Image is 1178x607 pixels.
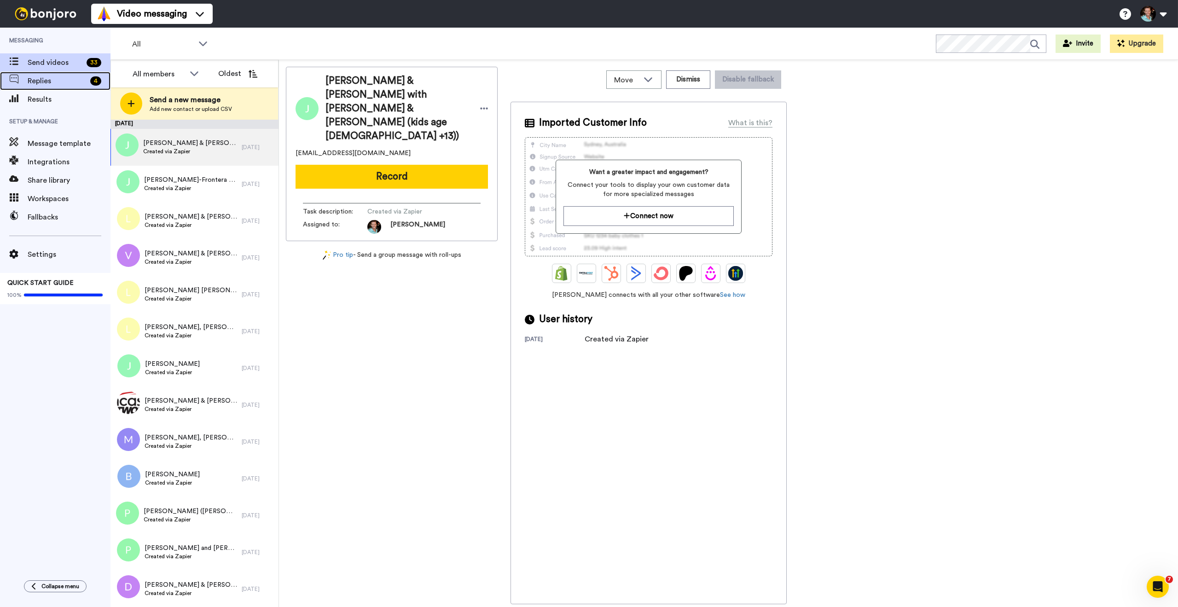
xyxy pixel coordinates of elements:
span: Created via Zapier [145,553,237,560]
span: Assigned to: [303,220,367,234]
img: l.png [117,207,140,230]
span: Results [28,94,110,105]
span: Send a new message [150,94,232,105]
span: Created via Zapier [143,148,237,155]
span: Fallbacks [28,212,110,223]
button: Record [296,165,488,189]
img: GoHighLevel [728,266,743,281]
span: Workspaces [28,193,110,204]
span: [PERSON_NAME] ([PERSON_NAME]) [PERSON_NAME], [PERSON_NAME] [144,507,237,516]
img: v.png [117,244,140,267]
img: Drip [703,266,718,281]
img: p.png [117,538,140,561]
span: All [132,39,194,50]
span: Send videos [28,57,83,68]
span: 7 [1166,576,1173,583]
span: [PERSON_NAME] and [PERSON_NAME] [145,543,237,553]
span: [PERSON_NAME], [PERSON_NAME] [145,323,237,332]
span: [PERSON_NAME] connects with all your other software [525,290,772,300]
span: [EMAIL_ADDRESS][DOMAIN_NAME] [296,149,411,158]
button: Connect now [563,206,733,226]
img: b.png [117,465,140,488]
div: [DATE] [242,438,274,445]
button: Invite [1056,35,1101,53]
img: Ontraport [579,266,594,281]
img: l.png [117,281,140,304]
div: [DATE] [242,585,274,593]
div: [DATE] [242,512,274,519]
span: [PERSON_NAME] & [PERSON_NAME] with [PERSON_NAME] & [PERSON_NAME] (kids age [DEMOGRAPHIC_DATA] +13)) [325,74,471,143]
span: Created via Zapier [367,207,455,216]
div: [DATE] [242,144,274,151]
div: [DATE] [110,120,279,129]
div: [DATE] [525,335,585,345]
span: [PERSON_NAME] & [PERSON_NAME] [145,396,237,405]
span: [PERSON_NAME] & [PERSON_NAME] with [PERSON_NAME] & [PERSON_NAME] (kids age [DEMOGRAPHIC_DATA] +13)) [143,139,237,148]
span: Video messaging [117,7,187,20]
button: Collapse menu [24,580,87,592]
span: Created via Zapier [145,369,200,376]
span: Task description : [303,207,367,216]
img: bj-logo-header-white.svg [11,7,80,20]
div: What is this? [728,117,772,128]
iframe: Intercom live chat [1147,576,1169,598]
div: 33 [87,58,101,67]
div: [DATE] [242,475,274,482]
span: [PERSON_NAME] & [PERSON_NAME] [145,580,237,590]
span: [PERSON_NAME] [145,470,200,479]
div: - Send a group message with roll-ups [286,250,498,260]
span: [PERSON_NAME] [145,359,200,369]
div: [DATE] [242,217,274,225]
img: j.png [116,170,139,193]
img: j.png [116,133,139,156]
a: See how [720,292,745,298]
div: [DATE] [242,328,274,335]
span: [PERSON_NAME], [PERSON_NAME] [145,433,237,442]
img: d.png [117,575,140,598]
span: Message template [28,138,110,149]
span: [PERSON_NAME]-Frontera and [PERSON_NAME] [144,175,237,185]
span: Created via Zapier [145,258,237,266]
span: 100% [7,291,22,299]
button: Upgrade [1110,35,1163,53]
span: [PERSON_NAME] [PERSON_NAME] [145,286,237,295]
a: Pro tip [323,250,353,260]
span: Created via Zapier [144,516,237,523]
span: Created via Zapier [145,442,237,450]
div: [DATE] [242,401,274,409]
span: [PERSON_NAME] [390,220,445,234]
span: Created via Zapier [145,405,237,413]
span: Created via Zapier [144,185,237,192]
div: [DATE] [242,549,274,556]
span: Share library [28,175,110,186]
img: 4053199d-47a1-4672-9143-02c436ae7db4-1726044582.jpg [367,220,381,234]
span: Created via Zapier [145,479,200,486]
span: Created via Zapier [145,332,237,339]
div: [DATE] [242,254,274,261]
span: Connect your tools to display your own customer data for more specialized messages [563,180,733,199]
span: Created via Zapier [145,221,237,229]
span: Add new contact or upload CSV [150,105,232,113]
span: Imported Customer Info [539,116,647,130]
div: [DATE] [242,291,274,298]
span: [PERSON_NAME] & [PERSON_NAME] [145,212,237,221]
img: Image of Josh & Lydia Wahlert with Lois & Malcolm Wahlert (kids age 12 +13)) [296,97,319,120]
div: 4 [90,76,101,86]
div: All members [133,69,185,80]
span: Collapse menu [41,583,79,590]
span: Want a greater impact and engagement? [563,168,733,177]
div: Created via Zapier [585,334,649,345]
img: vm-color.svg [97,6,111,21]
span: Integrations [28,156,110,168]
span: Replies [28,75,87,87]
span: [PERSON_NAME] & [PERSON_NAME] [145,249,237,258]
button: Oldest [211,64,264,83]
span: QUICK START GUIDE [7,280,74,286]
img: ConvertKit [654,266,668,281]
img: 1a73e4c4-27a4-4768-8e01-4814bff0cd83.png [117,391,140,414]
div: [DATE] [242,180,274,188]
img: l.png [117,318,140,341]
span: Settings [28,249,110,260]
span: Created via Zapier [145,295,237,302]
